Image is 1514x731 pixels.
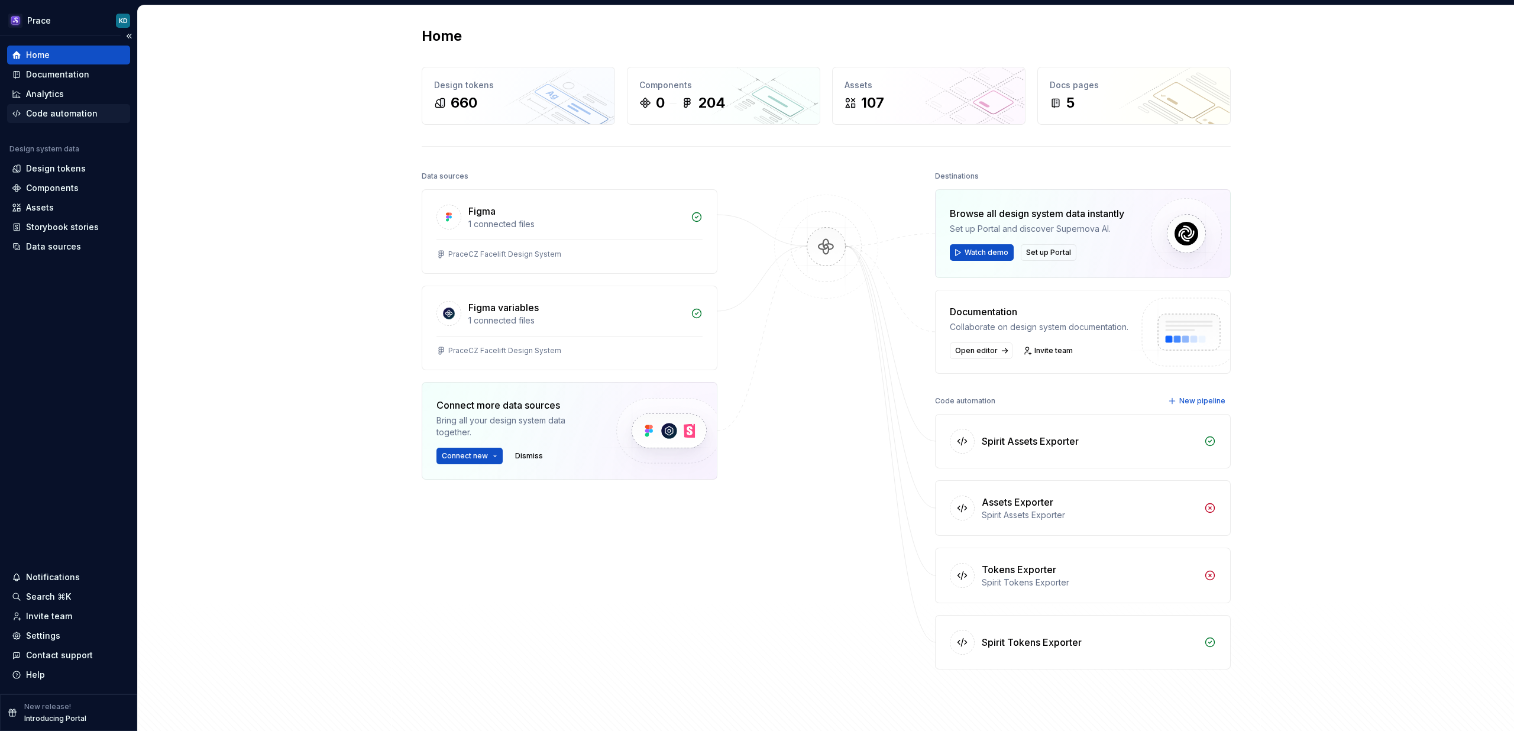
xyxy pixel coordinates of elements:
div: Components [26,182,79,194]
button: Notifications [7,568,130,587]
div: Figma [468,204,496,218]
a: Data sources [7,237,130,256]
a: Design tokens [7,159,130,178]
div: Search ⌘K [26,591,71,603]
div: Invite team [26,610,72,622]
a: Analytics [7,85,130,103]
a: Invite team [1020,342,1078,359]
div: Spirit Tokens Exporter [982,577,1197,588]
div: Set up Portal and discover Supernova AI. [950,223,1124,235]
a: Design tokens660 [422,67,615,125]
div: Components [639,79,808,91]
a: Figma variables1 connected filesPraceCZ Facelift Design System [422,286,717,370]
div: Code automation [935,393,995,409]
div: Destinations [935,168,979,185]
div: Collaborate on design system documentation. [950,321,1128,333]
div: Tokens Exporter [982,562,1056,577]
div: Design tokens [26,163,86,174]
div: Assets Exporter [982,495,1053,509]
div: Analytics [26,88,64,100]
div: 660 [451,93,477,112]
div: Assets [26,202,54,214]
button: Help [7,665,130,684]
h2: Home [422,27,462,46]
div: PraceCZ Facelift Design System [448,250,561,259]
a: Open editor [950,342,1012,359]
div: Contact support [26,649,93,661]
span: Connect new [442,451,488,461]
button: Collapse sidebar [121,28,137,44]
div: Design tokens [434,79,603,91]
div: 204 [698,93,726,112]
div: 0 [656,93,665,112]
div: Notifications [26,571,80,583]
span: New pipeline [1179,396,1225,406]
a: Assets [7,198,130,217]
span: Watch demo [965,248,1008,257]
div: Documentation [26,69,89,80]
a: Docs pages5 [1037,67,1231,125]
div: Documentation [950,305,1128,319]
div: Design system data [9,144,79,154]
span: Set up Portal [1026,248,1071,257]
a: Figma1 connected filesPraceCZ Facelift Design System [422,189,717,274]
div: 107 [861,93,884,112]
div: 5 [1066,93,1075,112]
button: PraceKD [2,8,135,33]
p: New release! [24,702,71,711]
a: Components0204 [627,67,820,125]
span: Open editor [955,346,998,355]
a: Home [7,46,130,64]
a: Documentation [7,65,130,84]
a: Storybook stories [7,218,130,237]
div: Docs pages [1050,79,1218,91]
a: Components [7,179,130,198]
div: 1 connected files [468,218,684,230]
button: Dismiss [510,448,548,464]
button: Set up Portal [1021,244,1076,261]
div: 1 connected files [468,315,684,326]
span: Dismiss [515,451,543,461]
button: Watch demo [950,244,1014,261]
a: Code automation [7,104,130,123]
div: Spirit Assets Exporter [982,509,1197,521]
div: Data sources [422,168,468,185]
div: Code automation [26,108,98,119]
div: Prace [27,15,51,27]
div: Spirit Assets Exporter [982,434,1079,448]
div: Connect more data sources [436,398,596,412]
button: Search ⌘K [7,587,130,606]
div: Spirit Tokens Exporter [982,635,1082,649]
div: Help [26,669,45,681]
div: KD [119,16,128,25]
span: Invite team [1034,346,1073,355]
div: Bring all your design system data together. [436,415,596,438]
div: Settings [26,630,60,642]
button: Connect new [436,448,503,464]
div: Home [26,49,50,61]
div: Figma variables [468,300,539,315]
p: Introducing Portal [24,714,86,723]
div: Storybook stories [26,221,99,233]
div: PraceCZ Facelift Design System [448,346,561,355]
a: Settings [7,626,130,645]
div: Browse all design system data instantly [950,206,1124,221]
button: Contact support [7,646,130,665]
img: 63932fde-23f0-455f-9474-7c6a8a4930cd.png [8,14,22,28]
button: New pipeline [1164,393,1231,409]
a: Invite team [7,607,130,626]
a: Assets107 [832,67,1025,125]
div: Assets [845,79,1013,91]
div: Data sources [26,241,81,253]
